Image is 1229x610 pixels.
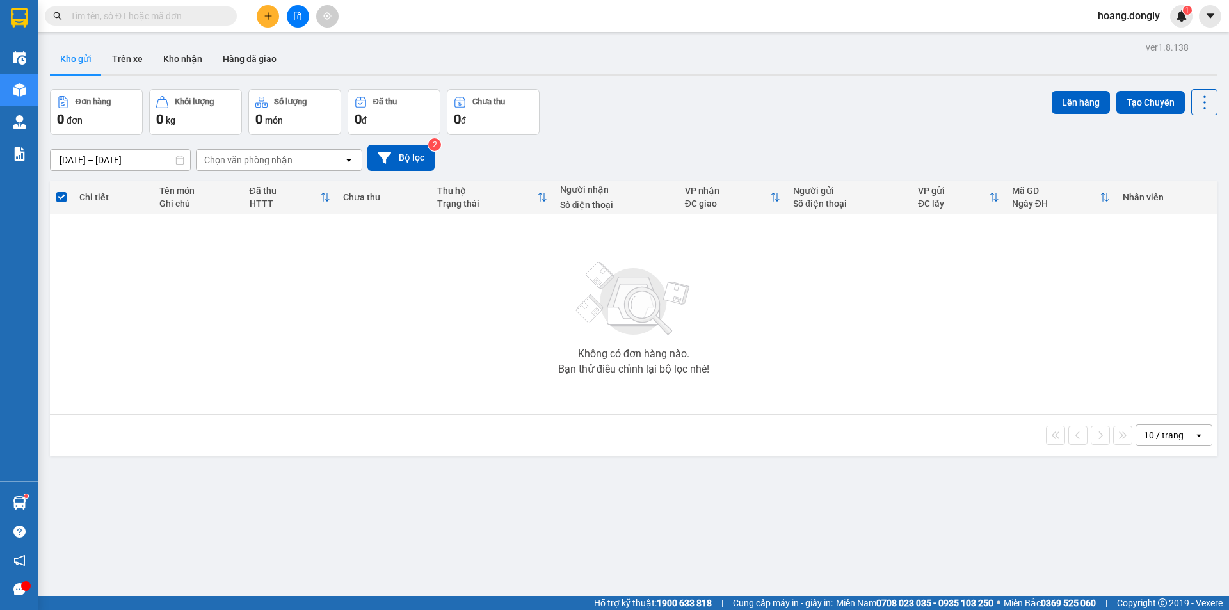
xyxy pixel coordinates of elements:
[287,5,309,28] button: file-add
[373,97,397,106] div: Đã thu
[1088,8,1170,24] span: hoang.dongly
[912,181,1006,214] th: Toggle SortBy
[836,596,993,610] span: Miền Nam
[159,186,237,196] div: Tên món
[733,596,833,610] span: Cung cấp máy in - giấy in:
[204,154,293,166] div: Chọn văn phòng nhận
[1052,91,1110,114] button: Lên hàng
[348,89,440,135] button: Đã thu0đ
[355,111,362,127] span: 0
[250,198,321,209] div: HTTT
[1144,429,1184,442] div: 10 / trang
[13,83,26,97] img: warehouse-icon
[1012,186,1100,196] div: Mã GD
[24,494,28,498] sup: 1
[431,181,554,214] th: Toggle SortBy
[1158,598,1167,607] span: copyright
[918,198,989,209] div: ĐC lấy
[79,192,146,202] div: Chi tiết
[447,89,540,135] button: Chưa thu0đ
[1012,198,1100,209] div: Ngày ĐH
[793,198,905,209] div: Số điện thoại
[175,97,214,106] div: Khối lượng
[454,111,461,127] span: 0
[13,147,26,161] img: solution-icon
[1185,6,1189,15] span: 1
[13,554,26,566] span: notification
[657,598,712,608] strong: 1900 633 818
[257,5,279,28] button: plus
[13,583,26,595] span: message
[13,115,26,129] img: warehouse-icon
[594,596,712,610] span: Hỗ trợ kỹ thuật:
[57,111,64,127] span: 0
[367,145,435,171] button: Bộ lọc
[50,89,143,135] button: Đơn hàng0đơn
[51,150,190,170] input: Select a date range.
[560,200,672,210] div: Số điện thoại
[428,138,441,151] sup: 2
[149,89,242,135] button: Khối lượng0kg
[264,12,273,20] span: plus
[1123,192,1211,202] div: Nhân viên
[11,8,28,28] img: logo-vxr
[13,496,26,510] img: warehouse-icon
[679,181,787,214] th: Toggle SortBy
[344,155,354,165] svg: open
[248,89,341,135] button: Số lượng0món
[70,9,221,23] input: Tìm tên, số ĐT hoặc mã đơn
[918,186,989,196] div: VP gửi
[250,186,321,196] div: Đã thu
[153,44,213,74] button: Kho nhận
[578,349,689,359] div: Không có đơn hàng nào.
[721,596,723,610] span: |
[1176,10,1187,22] img: icon-new-feature
[316,5,339,28] button: aim
[685,186,770,196] div: VP nhận
[323,12,332,20] span: aim
[13,51,26,65] img: warehouse-icon
[1006,181,1116,214] th: Toggle SortBy
[1194,430,1204,440] svg: open
[437,198,537,209] div: Trạng thái
[1183,6,1192,15] sup: 1
[13,526,26,538] span: question-circle
[570,254,698,344] img: svg+xml;base64,PHN2ZyBjbGFzcz0ibGlzdC1wbHVnX19zdmciIHhtbG5zPSJodHRwOi8vd3d3LnczLm9yZy8yMDAwL3N2Zy...
[274,97,307,106] div: Số lượng
[159,198,237,209] div: Ghi chú
[156,111,163,127] span: 0
[293,12,302,20] span: file-add
[685,198,770,209] div: ĐC giao
[255,111,262,127] span: 0
[1041,598,1096,608] strong: 0369 525 060
[461,115,466,125] span: đ
[213,44,287,74] button: Hàng đã giao
[50,44,102,74] button: Kho gửi
[472,97,505,106] div: Chưa thu
[102,44,153,74] button: Trên xe
[1105,596,1107,610] span: |
[243,181,337,214] th: Toggle SortBy
[53,12,62,20] span: search
[1004,596,1096,610] span: Miền Bắc
[265,115,283,125] span: món
[76,97,111,106] div: Đơn hàng
[1146,40,1189,54] div: ver 1.8.138
[1116,91,1185,114] button: Tạo Chuyến
[558,364,709,374] div: Bạn thử điều chỉnh lại bộ lọc nhé!
[166,115,175,125] span: kg
[362,115,367,125] span: đ
[437,186,537,196] div: Thu hộ
[1205,10,1216,22] span: caret-down
[876,598,993,608] strong: 0708 023 035 - 0935 103 250
[997,600,1000,606] span: ⚪️
[343,192,424,202] div: Chưa thu
[1199,5,1221,28] button: caret-down
[793,186,905,196] div: Người gửi
[560,184,672,195] div: Người nhận
[67,115,83,125] span: đơn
